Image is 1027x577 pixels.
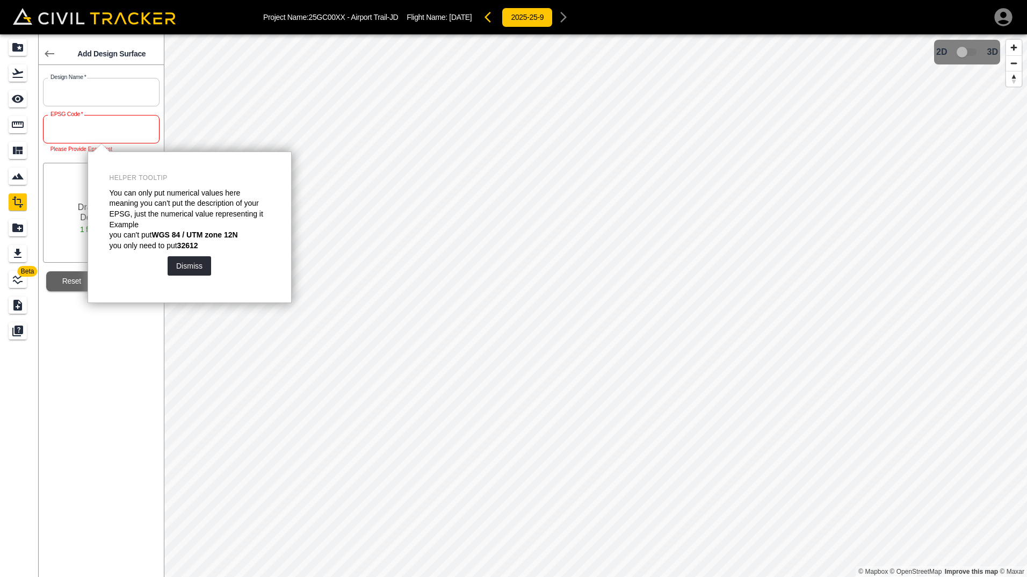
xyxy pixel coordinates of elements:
button: Dismiss [168,256,211,276]
button: Reset bearing to north [1006,71,1022,86]
strong: WGS 84 / UTM zone 12N [151,230,237,239]
span: 3D [987,47,998,57]
span: 3D model not uploaded yet [952,42,983,62]
p: Flight Name: [407,13,472,21]
p: Example [110,220,270,230]
p: Project Name: 25GC00XX - Airport Trail-JD [263,13,398,21]
button: 2025-25-9 [502,8,553,27]
button: Zoom out [1006,55,1022,71]
img: Civil Tracker [13,8,176,25]
a: Mapbox [858,568,888,575]
span: [DATE] [449,13,472,21]
a: Map feedback [945,568,998,575]
a: Maxar [1000,568,1024,575]
a: OpenStreetMap [890,568,942,575]
button: Zoom in [1006,40,1022,55]
span: you only need to put [110,241,177,250]
p: Helper Tooltip [110,174,270,183]
strong: 32612 [177,241,198,250]
canvas: Map [164,34,1027,577]
span: you can't put [110,230,152,239]
p: You can only put numerical values here meaning you can't put the description of your EPSG, just t... [110,188,270,220]
span: 2D [936,47,947,57]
